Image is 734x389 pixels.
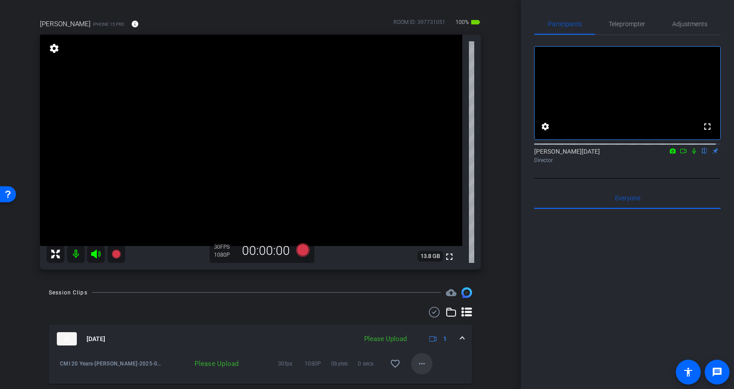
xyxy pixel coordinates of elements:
[540,121,551,132] mat-icon: settings
[305,359,331,368] span: 1080P
[454,15,470,29] span: 100%
[443,334,447,344] span: 1
[48,43,60,54] mat-icon: settings
[220,244,230,250] span: FPS
[470,17,481,28] mat-icon: battery_std
[417,358,427,369] mat-icon: more_horiz
[548,21,582,27] span: Participants
[417,251,443,262] span: 13.8 GB
[672,21,707,27] span: Adjustments
[214,251,236,258] div: 1080P
[461,287,472,298] img: Session clips
[60,359,162,368] span: CMI 20 Years-[PERSON_NAME]-2025-08-13-14-05-25-959-0
[534,156,721,164] div: Director
[446,287,456,298] mat-icon: cloud_upload
[331,359,358,368] span: 0bytes
[236,243,296,258] div: 00:00:00
[683,367,694,377] mat-icon: accessibility
[49,325,472,353] mat-expansion-panel-header: thumb-nail[DATE]Please Upload1
[49,353,472,384] div: thumb-nail[DATE]Please Upload1
[446,287,456,298] span: Destinations for your clips
[609,21,645,27] span: Teleprompter
[57,332,77,345] img: thumb-nail
[615,195,640,201] span: Everyone
[93,21,124,28] span: iPhone 15 Pro
[40,19,91,29] span: [PERSON_NAME]
[214,243,236,250] div: 30
[358,359,385,368] span: 0 secs
[534,147,721,164] div: [PERSON_NAME][DATE]
[278,359,305,368] span: 30fps
[390,358,401,369] mat-icon: favorite_border
[444,251,455,262] mat-icon: fullscreen
[393,18,445,31] div: ROOM ID: 397731051
[162,359,243,368] div: Please Upload
[87,334,105,344] span: [DATE]
[131,20,139,28] mat-icon: info
[702,121,713,132] mat-icon: fullscreen
[699,147,710,155] mat-icon: flip
[49,288,87,297] div: Session Clips
[360,334,411,344] div: Please Upload
[712,367,722,377] mat-icon: message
